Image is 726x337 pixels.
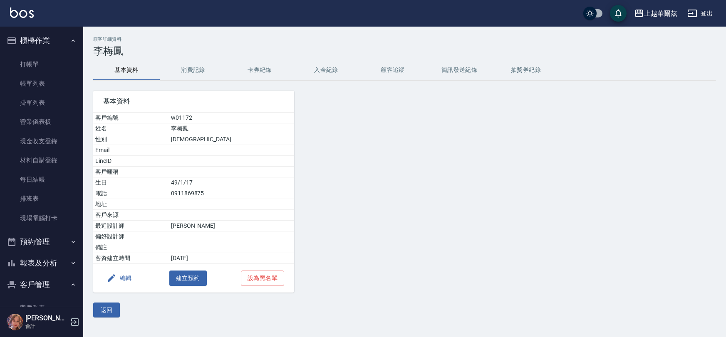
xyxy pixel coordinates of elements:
td: 客資建立時間 [93,253,169,264]
button: 消費記錄 [160,60,226,80]
td: 備註 [93,242,169,253]
td: 最近設計師 [93,221,169,231]
p: 會計 [25,322,68,330]
img: Logo [10,7,34,18]
button: 預約管理 [3,231,80,253]
button: 卡券紀錄 [226,60,293,80]
a: 每日結帳 [3,170,80,189]
td: [PERSON_NAME] [169,221,294,231]
td: [DATE] [169,253,294,264]
button: 建立預約 [169,271,207,286]
button: 櫃檯作業 [3,30,80,52]
td: 姓名 [93,123,169,134]
td: 性別 [93,134,169,145]
img: Person [7,314,23,330]
td: 李梅鳳 [169,123,294,134]
td: Email [93,145,169,156]
button: 顧客追蹤 [359,60,426,80]
td: 電話 [93,188,169,199]
button: 報表及分析 [3,252,80,274]
td: 地址 [93,199,169,210]
a: 營業儀表板 [3,112,80,131]
span: 基本資料 [103,97,284,106]
td: LineID [93,156,169,167]
td: 49/1/17 [169,177,294,188]
a: 排班表 [3,189,80,208]
h5: [PERSON_NAME] [25,314,68,322]
td: 客戶編號 [93,113,169,123]
a: 掛單列表 [3,93,80,112]
button: 登出 [684,6,716,21]
td: [DEMOGRAPHIC_DATA] [169,134,294,145]
a: 帳單列表 [3,74,80,93]
button: 簡訊發送紀錄 [426,60,493,80]
button: 返回 [93,303,120,318]
a: 現場電腦打卡 [3,209,80,228]
h3: 李梅鳳 [93,45,716,57]
a: 現金收支登錄 [3,132,80,151]
button: 入金紀錄 [293,60,359,80]
a: 打帳單 [3,55,80,74]
button: 設為黑名單 [241,271,284,286]
td: 偏好設計師 [93,231,169,242]
button: 編輯 [103,271,135,286]
h2: 顧客詳細資料 [93,37,716,42]
td: 生日 [93,177,169,188]
td: w01172 [169,113,294,123]
td: 0911869875 [169,188,294,199]
td: 客戶暱稱 [93,167,169,177]
div: 上越華爾茲 [644,8,677,19]
button: 基本資料 [93,60,160,80]
button: 上越華爾茲 [631,5,681,22]
a: 材料自購登錄 [3,151,80,170]
a: 客戶列表 [3,298,80,317]
button: save [610,5,627,22]
button: 抽獎券紀錄 [493,60,559,80]
td: 客戶來源 [93,210,169,221]
button: 客戶管理 [3,274,80,295]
